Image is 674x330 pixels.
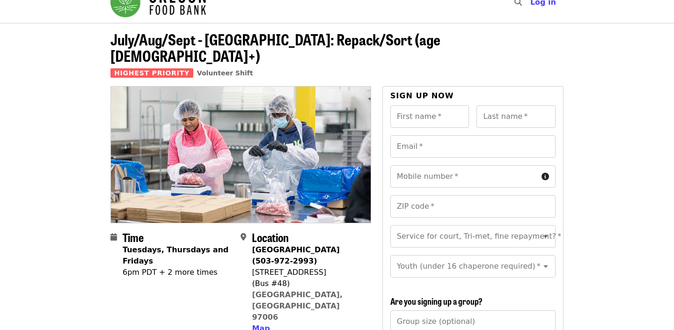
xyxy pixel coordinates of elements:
[252,290,343,322] a: [GEOGRAPHIC_DATA], [GEOGRAPHIC_DATA] 97006
[476,105,556,128] input: Last name
[252,245,339,265] strong: [GEOGRAPHIC_DATA] (503-972-2993)
[390,105,469,128] input: First name
[390,195,556,218] input: ZIP code
[390,165,538,188] input: Mobile number
[123,267,233,278] div: 6pm PDT + 2 more times
[197,69,253,77] a: Volunteer Shift
[241,233,246,242] i: map-marker-alt icon
[390,135,556,158] input: Email
[542,172,549,181] i: circle-info icon
[123,245,228,265] strong: Tuesdays, Thursdays and Fridays
[539,230,552,243] button: Open
[252,278,363,289] div: (Bus #48)
[110,28,440,66] span: July/Aug/Sept - [GEOGRAPHIC_DATA]: Repack/Sort (age [DEMOGRAPHIC_DATA]+)
[110,68,193,78] span: Highest Priority
[390,91,454,100] span: Sign up now
[110,233,117,242] i: calendar icon
[252,267,363,278] div: [STREET_ADDRESS]
[111,87,371,222] img: July/Aug/Sept - Beaverton: Repack/Sort (age 10+) organized by Oregon Food Bank
[252,229,289,245] span: Location
[390,295,483,307] span: Are you signing up a group?
[123,229,144,245] span: Time
[539,260,552,273] button: Open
